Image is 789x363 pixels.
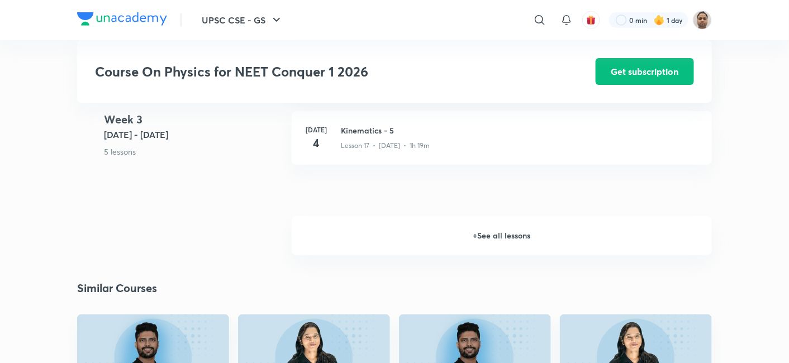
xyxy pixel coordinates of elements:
h4: 4 [305,135,327,151]
button: Get subscription [596,58,694,85]
img: Shekhar Banerjee [693,11,712,30]
p: Lesson 17 • [DATE] • 1h 19m [341,141,430,151]
img: streak [654,15,665,26]
h5: [DATE] - [DATE] [104,128,283,141]
button: UPSC CSE - GS [195,9,290,31]
button: avatar [582,11,600,29]
p: 5 lessons [104,146,283,157]
h2: Similar Courses [77,280,157,297]
img: Company Logo [77,12,167,26]
h6: [DATE] [305,125,327,135]
h3: Course On Physics for NEET Conquer 1 2026 [95,64,533,80]
img: avatar [586,15,596,25]
h4: Week 3 [104,111,283,128]
h6: + See all lessons [292,216,712,255]
a: [DATE]4Kinematics - 5Lesson 17 • [DATE] • 1h 19m [292,111,712,178]
h3: Kinematics - 5 [341,125,698,136]
a: Company Logo [77,12,167,28]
